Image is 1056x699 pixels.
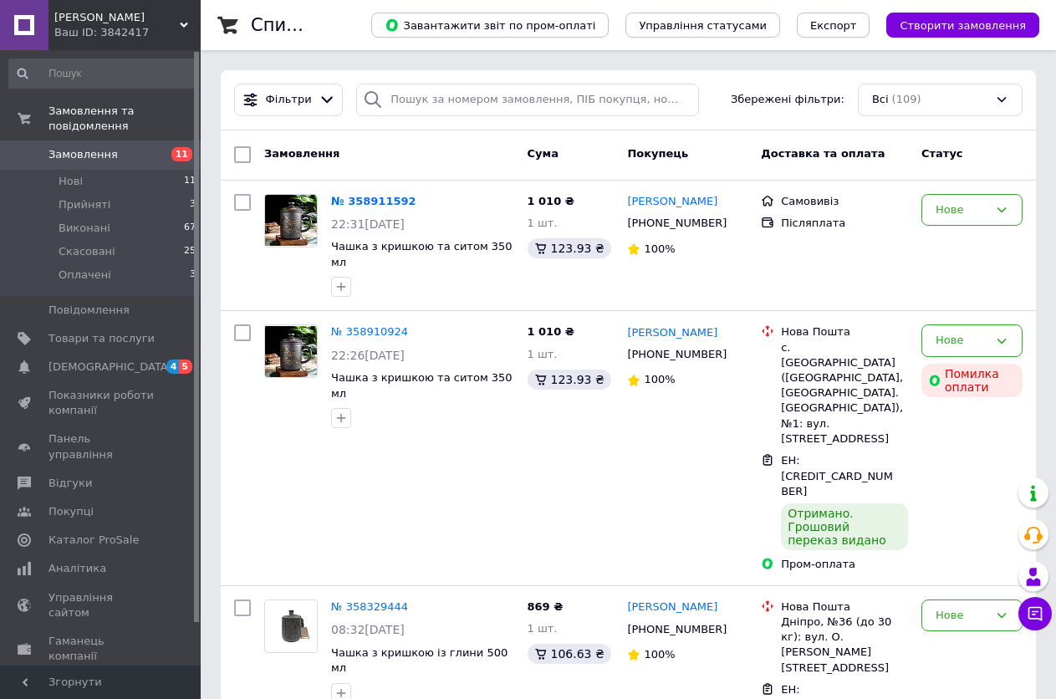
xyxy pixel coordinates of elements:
span: Доставка та оплата [761,147,885,160]
input: Пошук [8,59,197,89]
span: Замовлення [264,147,339,160]
a: [PERSON_NAME] [627,194,717,210]
div: Ваш ID: 3842417 [54,25,201,40]
button: Створити замовлення [886,13,1039,38]
span: Аналітика [48,561,106,576]
span: Виконані [59,221,110,236]
a: Чашка з кришкою із глини 500 мл [331,646,508,675]
span: Товари та послуги [48,331,155,346]
span: 1 шт. [528,348,558,360]
span: Замовлення [48,147,118,162]
img: Фото товару [265,607,317,646]
span: Cума [528,147,559,160]
div: Дніпро, №36 (до 30 кг): вул. О. [PERSON_NAME][STREET_ADDRESS] [781,615,908,676]
a: Чашка з кришкою та ситом 350 мл [331,240,513,268]
span: 100% [644,648,675,661]
div: Післяплата [781,216,908,231]
span: Відгуки [48,476,92,491]
span: Управління сайтом [48,590,155,620]
a: [PERSON_NAME] [627,600,717,615]
div: [PHONE_NUMBER] [624,212,730,234]
div: Помилка оплати [921,364,1023,397]
div: Отримано. Грошовий переказ видано [781,503,908,550]
span: 869 ₴ [528,600,564,613]
span: Гаманець компанії [48,634,155,664]
span: [DEMOGRAPHIC_DATA] [48,360,172,375]
span: 1 010 ₴ [528,325,574,338]
span: Нові [59,174,83,189]
a: Чашка з кришкою та ситом 350 мл [331,371,513,400]
div: [PHONE_NUMBER] [624,344,730,365]
span: Фільтри [266,92,312,108]
a: Фото товару [264,194,318,247]
span: 3 [190,197,196,212]
span: 4 [166,360,180,374]
span: Прийняті [59,197,110,212]
a: Фото товару [264,324,318,378]
span: Показники роботи компанії [48,388,155,418]
span: 1 шт. [528,217,558,229]
div: Нова Пошта [781,324,908,339]
div: 106.63 ₴ [528,644,611,664]
span: 3 [190,268,196,283]
input: Пошук за номером замовлення, ПІБ покупця, номером телефону, Email, номером накладної [356,84,699,116]
span: 11 [171,147,192,161]
span: Всі [872,92,889,108]
span: Експорт [810,19,857,32]
span: 22:26[DATE] [331,349,405,362]
div: с. [GEOGRAPHIC_DATA] ([GEOGRAPHIC_DATA], [GEOGRAPHIC_DATA]. [GEOGRAPHIC_DATA]), №1: вул. [STREET_... [781,340,908,446]
span: Скасовані [59,244,115,259]
span: Покупці [48,504,94,519]
div: 123.93 ₴ [528,238,611,258]
span: 5 [179,360,192,374]
span: Оплачені [59,268,111,283]
div: Пром-оплата [781,557,908,572]
div: Нове [936,202,988,219]
span: 11 [184,174,196,189]
a: № 358329444 [331,600,408,613]
div: Самовивіз [781,194,908,209]
h1: Список замовлень [251,15,421,35]
span: Каталог ProSale [48,533,139,548]
span: 25 [184,244,196,259]
span: 100% [644,373,675,385]
span: 67 [184,221,196,236]
div: Нове [936,607,988,625]
span: 1 шт. [528,622,558,635]
span: 100% [644,242,675,255]
a: № 358911592 [331,195,416,207]
div: Нова Пошта [781,600,908,615]
span: Створити замовлення [900,19,1026,32]
img: Фото товару [265,326,317,377]
a: [PERSON_NAME] [627,325,717,341]
span: Завантажити звіт по пром-оплаті [385,18,595,33]
span: 22:31[DATE] [331,217,405,231]
div: 123.93 ₴ [528,370,611,390]
span: Збережені фільтри: [731,92,844,108]
button: Управління статусами [625,13,780,38]
span: Панель управління [48,431,155,462]
span: 08:32[DATE] [331,623,405,636]
span: Повідомлення [48,303,130,318]
span: Camelia [54,10,180,25]
div: Нове [936,332,988,349]
button: Чат з покупцем [1018,597,1052,630]
button: Експорт [797,13,870,38]
span: Замовлення та повідомлення [48,104,201,134]
a: № 358910924 [331,325,408,338]
a: Фото товару [264,600,318,653]
span: ЕН: [CREDIT_CARD_NUMBER] [781,454,893,497]
button: Завантажити звіт по пром-оплаті [371,13,609,38]
span: 1 010 ₴ [528,195,574,207]
span: Статус [921,147,963,160]
a: Створити замовлення [870,18,1039,31]
div: [PHONE_NUMBER] [624,619,730,640]
span: (109) [892,93,921,105]
img: Фото товару [265,195,317,246]
span: Управління статусами [639,19,767,32]
span: Покупець [627,147,688,160]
